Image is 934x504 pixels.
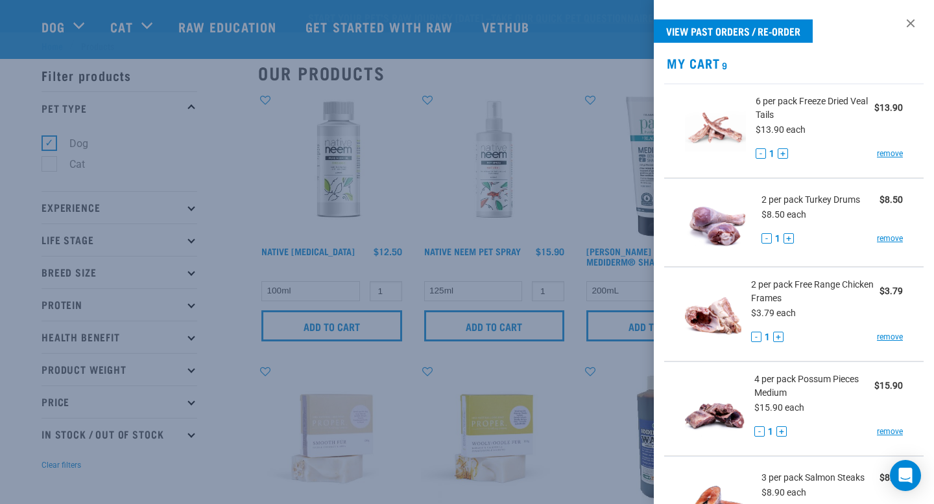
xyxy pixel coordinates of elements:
a: remove [877,233,903,244]
span: $3.79 each [751,308,796,318]
button: - [751,332,761,342]
span: 2 per pack Free Range Chicken Frames [751,278,880,305]
button: - [754,426,765,437]
div: Open Intercom Messenger [890,460,921,491]
strong: $3.79 [880,286,903,296]
a: remove [877,426,903,437]
h2: My Cart [654,56,934,71]
span: $15.90 each [754,402,804,413]
span: $8.50 each [761,209,806,220]
img: Freeze Dried Veal Tails [685,95,746,161]
strong: $8.50 [880,194,903,205]
strong: $13.90 [874,102,903,113]
span: $8.90 each [761,487,806,498]
span: 1 [775,232,780,246]
span: 3 per pack Salmon Steaks [761,471,865,485]
a: remove [877,331,903,343]
img: Free Range Chicken Frames [685,278,741,345]
button: + [776,426,787,437]
span: $13.90 each [756,124,806,135]
button: - [761,233,772,244]
a: View past orders / re-order [654,19,813,43]
img: Turkey Drums [685,189,752,256]
button: + [773,332,784,342]
strong: $8.90 [880,472,903,483]
a: remove [877,148,903,159]
button: + [784,233,794,244]
button: - [756,148,766,159]
span: 6 per pack Freeze Dried Veal Tails [756,95,874,122]
button: + [778,148,788,159]
span: 2 per pack Turkey Drums [761,193,860,207]
strong: $15.90 [874,380,903,391]
span: 4 per pack Possum Pieces Medium [754,372,874,400]
span: 9 [720,63,728,67]
span: 1 [769,147,774,161]
span: 1 [765,330,770,344]
img: Possum Pieces Medium [685,372,745,439]
span: 1 [768,425,773,439]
